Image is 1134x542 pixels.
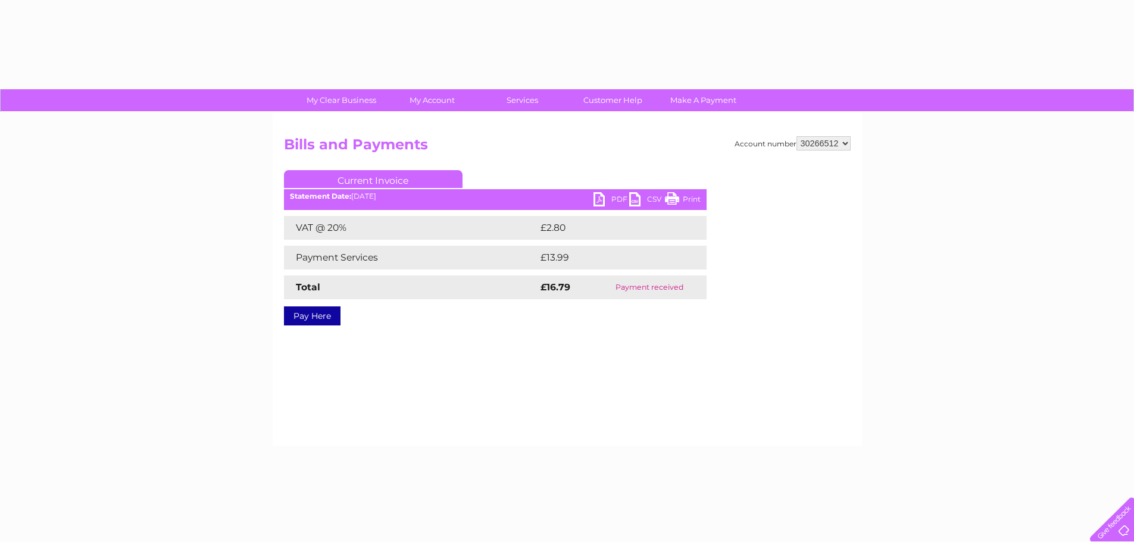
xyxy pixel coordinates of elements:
[665,192,701,209] a: Print
[290,192,351,200] b: Statement Date:
[284,216,538,240] td: VAT @ 20%
[538,216,679,240] td: £2.80
[654,89,752,111] a: Make A Payment
[284,192,707,200] div: [DATE]
[564,89,662,111] a: Customer Help
[296,281,320,293] strong: Total
[284,246,538,270] td: Payment Services
[538,246,682,270] td: £13.99
[473,89,571,111] a: Services
[284,306,340,325] a: Pay Here
[383,89,481,111] a: My Account
[735,136,851,151] div: Account number
[593,192,629,209] a: PDF
[284,170,463,188] a: Current Invoice
[541,281,570,293] strong: £16.79
[292,89,391,111] a: My Clear Business
[592,275,706,299] td: Payment received
[629,192,665,209] a: CSV
[284,136,851,159] h2: Bills and Payments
